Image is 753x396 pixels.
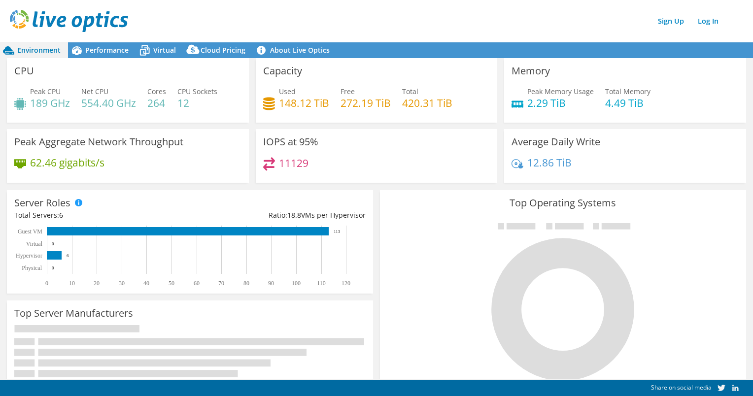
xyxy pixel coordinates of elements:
[30,157,104,168] h4: 62.46 gigabits/s
[52,241,54,246] text: 0
[16,252,42,259] text: Hypervisor
[605,98,650,108] h4: 4.49 TiB
[317,280,326,287] text: 110
[169,280,174,287] text: 50
[30,98,70,108] h4: 189 GHz
[14,210,190,221] div: Total Servers:
[14,198,70,208] h3: Server Roles
[292,280,301,287] text: 100
[527,98,594,108] h4: 2.29 TiB
[605,87,650,96] span: Total Memory
[85,45,129,55] span: Performance
[253,42,337,58] a: About Live Optics
[119,280,125,287] text: 30
[30,87,61,96] span: Peak CPU
[194,280,200,287] text: 60
[26,240,43,247] text: Virtual
[59,210,63,220] span: 6
[651,383,712,392] span: Share on social media
[45,280,48,287] text: 0
[341,87,355,96] span: Free
[147,87,166,96] span: Cores
[67,253,69,258] text: 6
[693,14,723,28] a: Log In
[243,280,249,287] text: 80
[14,308,133,319] h3: Top Server Manufacturers
[69,280,75,287] text: 10
[402,87,418,96] span: Total
[341,98,391,108] h4: 272.19 TiB
[512,66,550,76] h3: Memory
[279,158,308,168] h4: 11129
[512,136,600,147] h3: Average Daily Write
[218,280,224,287] text: 70
[177,98,217,108] h4: 12
[14,66,34,76] h3: CPU
[527,157,572,168] h4: 12.86 TiB
[527,87,594,96] span: Peak Memory Usage
[387,198,739,208] h3: Top Operating Systems
[52,265,54,270] text: 0
[153,45,176,55] span: Virtual
[279,98,329,108] h4: 148.12 TiB
[81,98,136,108] h4: 554.40 GHz
[287,210,301,220] span: 18.8
[10,10,128,32] img: live_optics_svg.svg
[14,136,183,147] h3: Peak Aggregate Network Throughput
[402,98,452,108] h4: 420.31 TiB
[263,136,318,147] h3: IOPS at 95%
[81,87,108,96] span: Net CPU
[177,87,217,96] span: CPU Sockets
[17,45,61,55] span: Environment
[190,210,365,221] div: Ratio: VMs per Hypervisor
[268,280,274,287] text: 90
[263,66,302,76] h3: Capacity
[94,280,100,287] text: 20
[653,14,689,28] a: Sign Up
[342,280,350,287] text: 120
[201,45,245,55] span: Cloud Pricing
[334,229,341,234] text: 113
[22,264,42,271] text: Physical
[279,87,296,96] span: Used
[147,98,166,108] h4: 264
[18,228,42,235] text: Guest VM
[143,280,149,287] text: 40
